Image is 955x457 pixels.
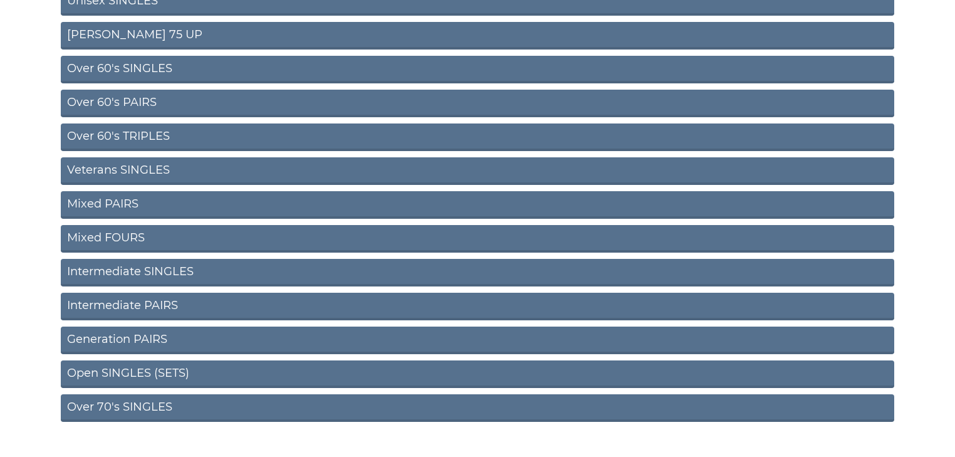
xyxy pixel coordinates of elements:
[61,191,894,219] a: Mixed PAIRS
[61,259,894,286] a: Intermediate SINGLES
[61,394,894,422] a: Over 70's SINGLES
[61,90,894,117] a: Over 60's PAIRS
[61,22,894,50] a: [PERSON_NAME] 75 UP
[61,327,894,354] a: Generation PAIRS
[61,56,894,83] a: Over 60's SINGLES
[61,225,894,253] a: Mixed FOURS
[61,293,894,320] a: Intermediate PAIRS
[61,360,894,388] a: Open SINGLES (SETS)
[61,123,894,151] a: Over 60's TRIPLES
[61,157,894,185] a: Veterans SINGLES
